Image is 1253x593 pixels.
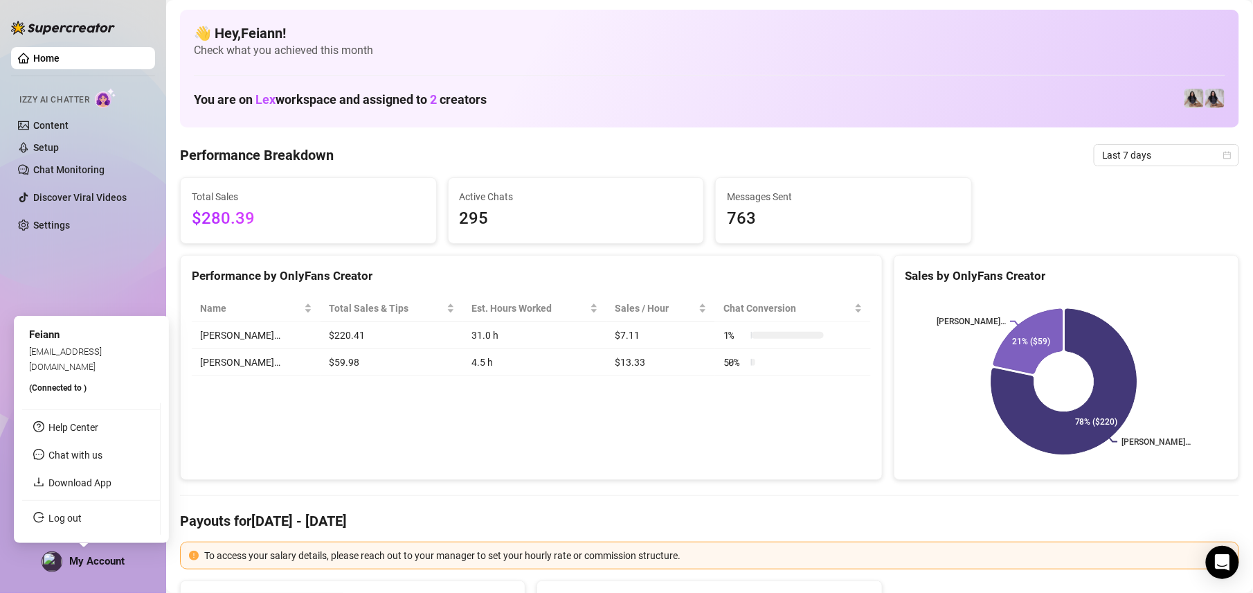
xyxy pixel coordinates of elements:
span: exclamation-circle [189,551,199,560]
th: Total Sales & Tips [321,295,463,322]
a: Setup [33,142,59,153]
span: Lex [255,92,276,107]
img: AI Chatter [95,88,116,108]
span: Sales / Hour [615,301,696,316]
img: profilePics%2FMOLWZQSXvfM60zO7sy7eR3cMqNk1.jpeg [42,552,62,572]
span: 2 [430,92,437,107]
span: My Account [69,555,125,567]
span: $280.39 [192,206,425,232]
img: Francesca [1205,89,1225,108]
span: Messages Sent [727,189,960,204]
span: Total Sales [192,189,425,204]
span: Chat Conversion [723,301,851,316]
td: $59.98 [321,349,463,376]
h4: Payouts for [DATE] - [DATE] [180,511,1239,531]
span: (Connected to ) [29,383,87,393]
a: Settings [33,220,70,231]
span: Chat with us [48,450,102,461]
span: Name [200,301,301,316]
th: Sales / Hour [606,295,715,322]
div: Sales by OnlyFans Creator [905,267,1227,285]
span: [EMAIL_ADDRESS][DOMAIN_NAME] [29,346,102,371]
td: [PERSON_NAME]… [192,322,321,349]
span: Total Sales & Tips [329,301,444,316]
a: Content [33,120,69,131]
a: Discover Viral Videos [33,192,127,203]
span: 50 % [723,355,746,370]
span: Active Chats [460,189,693,204]
td: $13.33 [606,349,715,376]
span: Izzy AI Chatter [19,94,89,107]
span: 763 [727,206,960,232]
a: Log out [48,513,82,524]
h1: You are on workspace and assigned to creators [194,92,487,107]
h4: 👋 Hey, Feiann ! [194,24,1225,43]
img: logo-BBDzfeDw.svg [11,21,115,35]
a: Download App [48,477,111,488]
td: 4.5 h [463,349,606,376]
div: Performance by OnlyFans Creator [192,267,871,285]
div: To access your salary details, please reach out to your manager to set your hourly rate or commis... [204,548,1230,563]
a: Chat Monitoring [33,164,105,175]
span: Check what you achieved this month [194,43,1225,58]
span: 295 [460,206,693,232]
li: Log out [22,507,160,529]
div: Open Intercom Messenger [1206,546,1239,579]
td: $220.41 [321,322,463,349]
span: Last 7 days [1102,145,1231,166]
text: [PERSON_NAME]… [937,317,1006,326]
span: calendar [1223,151,1232,159]
text: [PERSON_NAME]… [1121,437,1191,447]
td: [PERSON_NAME]… [192,349,321,376]
th: Chat Conversion [715,295,871,322]
th: Name [192,295,321,322]
td: 31.0 h [463,322,606,349]
a: Home [33,53,60,64]
td: $7.11 [606,322,715,349]
h4: Performance Breakdown [180,145,334,165]
span: Feiann [29,328,60,341]
img: Francesca [1184,89,1204,108]
span: 1 % [723,328,746,343]
div: Est. Hours Worked [471,301,587,316]
span: message [33,449,44,460]
a: Help Center [48,422,98,433]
